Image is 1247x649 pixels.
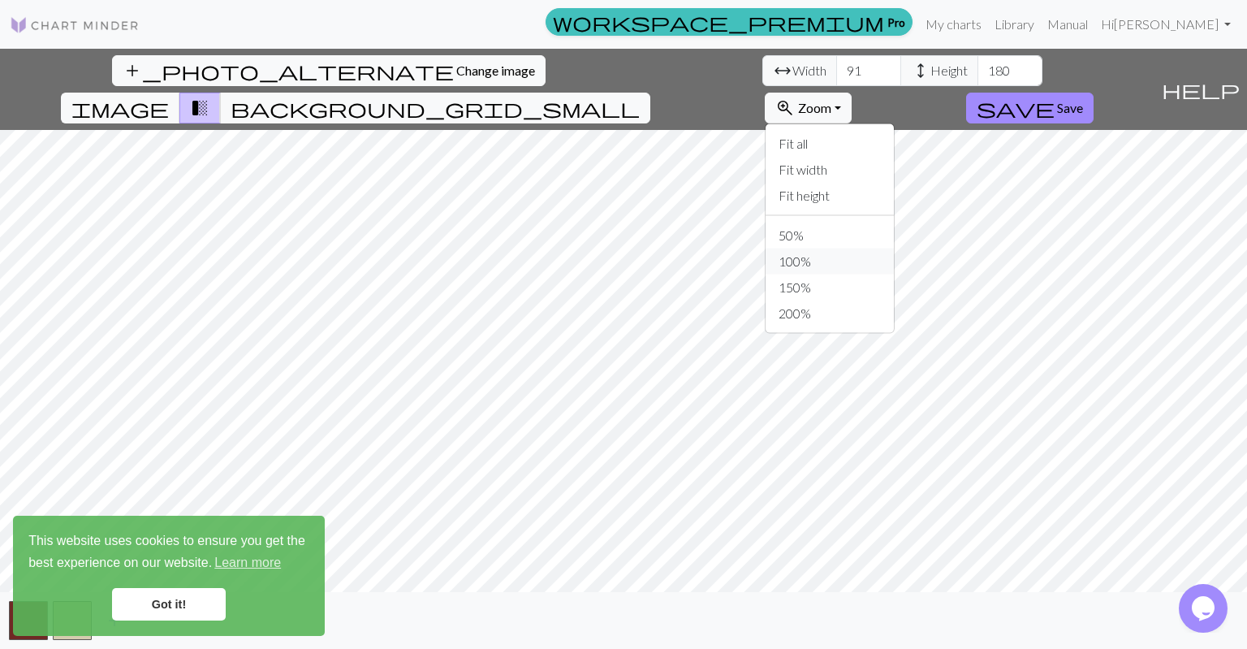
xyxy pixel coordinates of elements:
span: Height [930,61,968,80]
span: Width [792,61,826,80]
span: background_grid_small [231,97,640,119]
button: Zoom [765,93,852,123]
a: Manual [1041,8,1094,41]
span: Change image [456,63,535,78]
button: Fit all [766,131,894,157]
a: dismiss cookie message [112,588,226,621]
span: Zoom [798,100,831,115]
span: transition_fade [190,97,209,119]
button: Change image [112,55,546,86]
button: Help [1154,49,1247,130]
a: My charts [919,8,988,41]
button: Save [966,93,1094,123]
button: 100% [766,249,894,275]
span: arrow_range [773,59,792,82]
div: cookieconsent [13,516,325,636]
iframe: chat widget [1179,584,1231,633]
button: Fit width [766,157,894,183]
span: help [1162,78,1240,101]
span: This website uses cookies to ensure you get the best experience on our website. [28,531,309,575]
button: 150% [766,275,894,301]
span: add_photo_alternate [123,59,454,82]
span: workspace_premium [553,11,884,33]
span: Save [1057,100,1083,115]
a: Hi[PERSON_NAME] [1094,8,1237,41]
button: Fit height [766,183,894,209]
img: Logo [10,15,140,35]
span: image [71,97,169,119]
a: Pro [546,8,913,36]
a: learn more about cookies [212,551,283,575]
button: 200% [766,301,894,327]
span: zoom_in [775,97,795,119]
button: 50% [766,223,894,249]
span: height [911,59,930,82]
a: Library [988,8,1041,41]
span: save [977,97,1055,119]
